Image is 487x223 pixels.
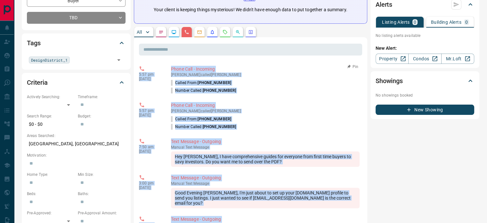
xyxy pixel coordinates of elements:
[171,145,184,150] span: manual
[171,80,231,86] p: Called From:
[139,181,161,185] p: 3:00 pm
[27,94,75,100] p: Actively Searching:
[27,210,75,216] p: Pre-Approved:
[376,54,409,64] a: Property
[171,151,360,167] div: Hey [PERSON_NAME], I have comprehensive guides for everyone from first time buyers to savy invest...
[139,108,161,113] p: 5:57 pm
[376,73,474,89] div: Showings
[27,35,126,51] div: Tags
[137,30,142,34] p: All
[171,88,236,93] p: Number Called:
[198,117,231,121] span: [PHONE_NUMBER]
[78,191,126,197] p: Baths:
[158,30,164,35] svg: Notes
[441,54,474,64] a: Mr.Loft
[139,149,161,154] p: [DATE]
[171,109,360,113] p: [PERSON_NAME] called [PERSON_NAME]
[171,145,360,150] p: Text Message
[27,113,75,119] p: Search Range:
[27,12,126,24] div: TBD
[376,92,474,98] p: No showings booked
[27,172,75,177] p: Home Type:
[414,20,416,24] p: 0
[139,185,161,190] p: [DATE]
[114,56,123,64] button: Open
[376,45,474,52] p: New Alert:
[235,30,240,35] svg: Opportunities
[27,139,126,149] p: [GEOGRAPHIC_DATA], [GEOGRAPHIC_DATA]
[203,124,236,129] span: [PHONE_NUMBER]
[78,210,126,216] p: Pre-Approval Amount:
[171,73,360,77] p: [PERSON_NAME] called [PERSON_NAME]
[465,20,468,24] p: 0
[376,76,403,86] h2: Showings
[78,113,126,119] p: Budget:
[27,133,126,139] p: Areas Searched:
[376,105,474,115] button: New Showing
[139,72,161,77] p: 5:57 pm
[78,94,126,100] p: Timeframe:
[27,75,126,90] div: Criteria
[223,30,228,35] svg: Requests
[408,54,441,64] a: Condos
[27,77,48,88] h2: Criteria
[27,152,126,158] p: Motivation:
[154,6,347,13] p: Your client is keeping things mysterious! We didn't have enough data to put together a summary.
[139,113,161,117] p: [DATE]
[171,138,360,145] p: Text Message - Outgoing
[171,102,360,109] p: Phone Call - Incoming
[139,145,161,149] p: 7:50 am
[27,191,75,197] p: Beds:
[431,20,461,24] p: Building Alerts
[198,81,231,85] span: [PHONE_NUMBER]
[27,38,40,48] h2: Tags
[27,119,75,130] p: $0 - $0
[376,33,474,39] p: No listing alerts available
[139,77,161,81] p: [DATE]
[184,30,189,35] svg: Calls
[78,172,126,177] p: Min Size:
[171,181,360,186] p: Text Message
[210,30,215,35] svg: Listing Alerts
[171,66,360,73] p: Phone Call - Incoming
[248,30,253,35] svg: Agent Actions
[171,30,176,35] svg: Lead Browsing Activity
[171,175,360,181] p: Text Message - Outgoing
[203,88,236,93] span: [PHONE_NUMBER]
[171,124,236,130] p: Number Called:
[171,188,360,208] div: Good Evening [PERSON_NAME], I'm just about to set up your [DOMAIN_NAME] profile to send you listi...
[382,20,410,24] p: Listing Alerts
[31,57,68,63] span: DesignDistrict_1
[344,64,362,70] button: Pin
[171,181,184,186] span: manual
[171,116,231,122] p: Called From:
[171,216,360,223] p: Text Message - Outgoing
[197,30,202,35] svg: Emails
